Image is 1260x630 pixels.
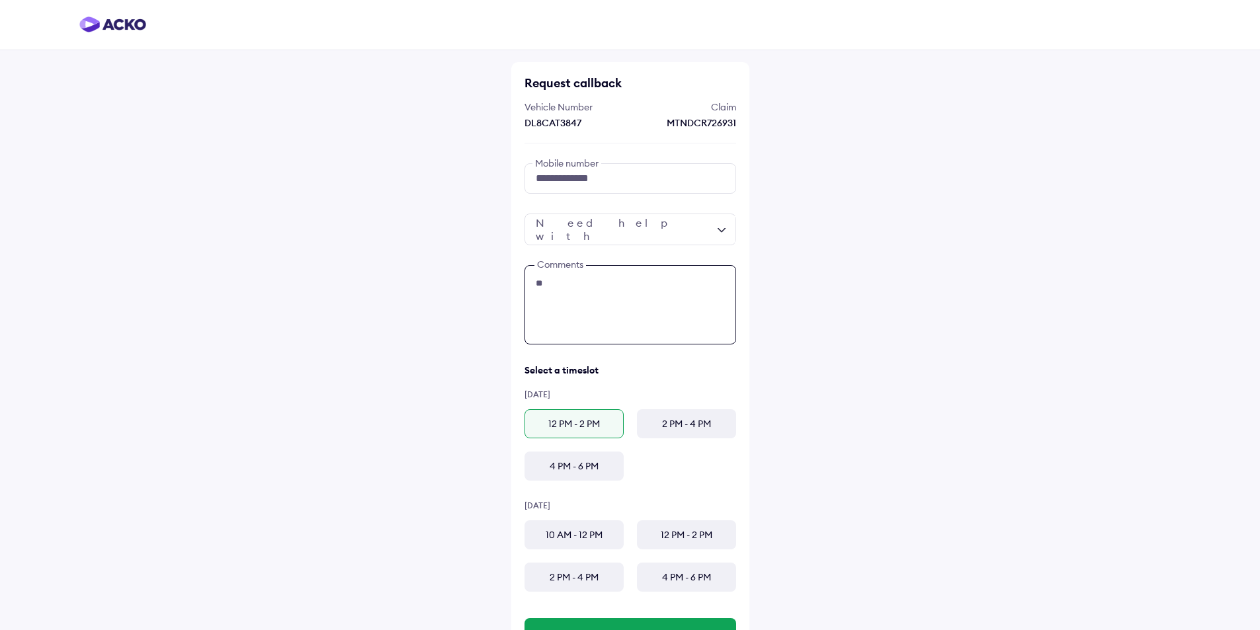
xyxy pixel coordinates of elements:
[525,500,736,510] div: [DATE]
[525,409,624,438] div: 12 PM - 2 PM
[525,452,624,481] div: 4 PM - 6 PM
[525,520,624,549] div: 10 AM - 12 PM
[634,100,736,114] div: Claim
[525,100,627,114] div: Vehicle Number
[525,75,736,91] div: Request callback
[79,17,146,32] img: horizontal-gradient.png
[525,389,736,399] div: [DATE]
[634,116,736,130] div: MTNDCR726931
[525,563,624,592] div: 2 PM - 4 PM
[637,563,736,592] div: 4 PM - 6 PM
[637,520,736,549] div: 12 PM - 2 PM
[637,409,736,438] div: 2 PM - 4 PM
[525,116,627,130] div: DL8CAT3847
[525,364,736,376] div: Select a timeslot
